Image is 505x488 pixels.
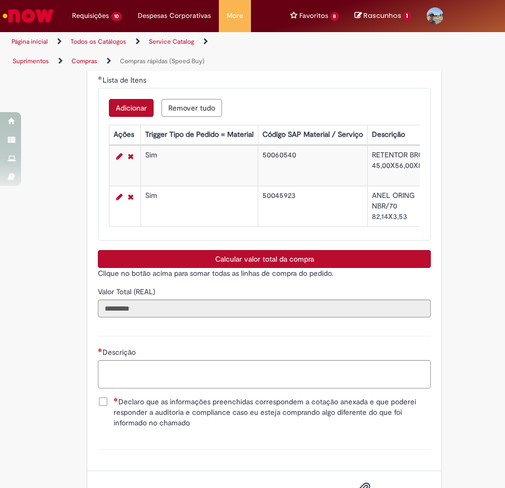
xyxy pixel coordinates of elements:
label: Somente leitura - Valor Total (REAL) [98,286,157,297]
td: Sim [141,186,258,227]
button: Remove all rows for Lista de Itens [161,99,222,117]
textarea: Descrição [98,360,431,389]
span: Necessários [98,348,103,352]
span: More [227,11,243,21]
a: Compras rápidas (Speed Buy) [120,57,205,65]
a: Compras [72,57,97,65]
button: Calcular valor total da compra [98,250,431,268]
td: 50045923 [258,186,368,227]
a: Todos os Catálogos [70,37,126,46]
a: Página inicial [12,37,48,46]
span: Descrição [103,347,138,357]
th: Código SAP Material / Serviço [258,125,368,145]
button: Add a row for Lista de Itens [109,99,154,117]
span: Requisições [72,11,109,21]
p: Clique no botão acima para somar todas as linhas de compra do pedido. [98,268,431,278]
span: Declaro que as informações preenchidas correspondem a cotação anexada e que poderei responder a a... [114,396,431,428]
a: Suprimentos [13,57,49,65]
span: Lista de Itens [103,75,148,85]
span: Somente leitura - Valor Total (REAL) [98,287,157,296]
span: 8 [330,12,339,21]
span: Despesas Corporativas [138,11,211,21]
td: Sim [141,146,258,186]
a: No momento, sua lista de rascunhos tem 1 Itens [355,11,411,21]
input: Valor Total (REAL) [98,300,431,317]
a: Service Catalog [149,37,194,46]
th: Trigger Tipo de Pedido = Material [141,125,258,145]
a: Remover linha 1 [125,150,136,163]
a: Editar Linha 1 [114,150,125,163]
a: Remover linha 2 [125,191,136,203]
th: Ações [109,125,141,145]
ul: Trilhas de página [8,32,245,71]
span: Favoritos [299,11,328,21]
td: ANEL ORING NBR/70 82,14X3,53 [368,186,437,227]
a: Editar Linha 2 [114,191,125,203]
th: Descrição [368,125,437,145]
span: 1 [403,12,411,21]
td: 50060540 [258,146,368,186]
span: 10 [111,12,122,21]
span: Necessários [114,397,118,402]
td: RETENTOR BRG 45,00X56,00X8,00 [368,146,437,186]
img: ServiceNow [1,5,55,26]
span: Obrigatório Preenchido [98,76,103,80]
span: Rascunhos [363,11,401,21]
